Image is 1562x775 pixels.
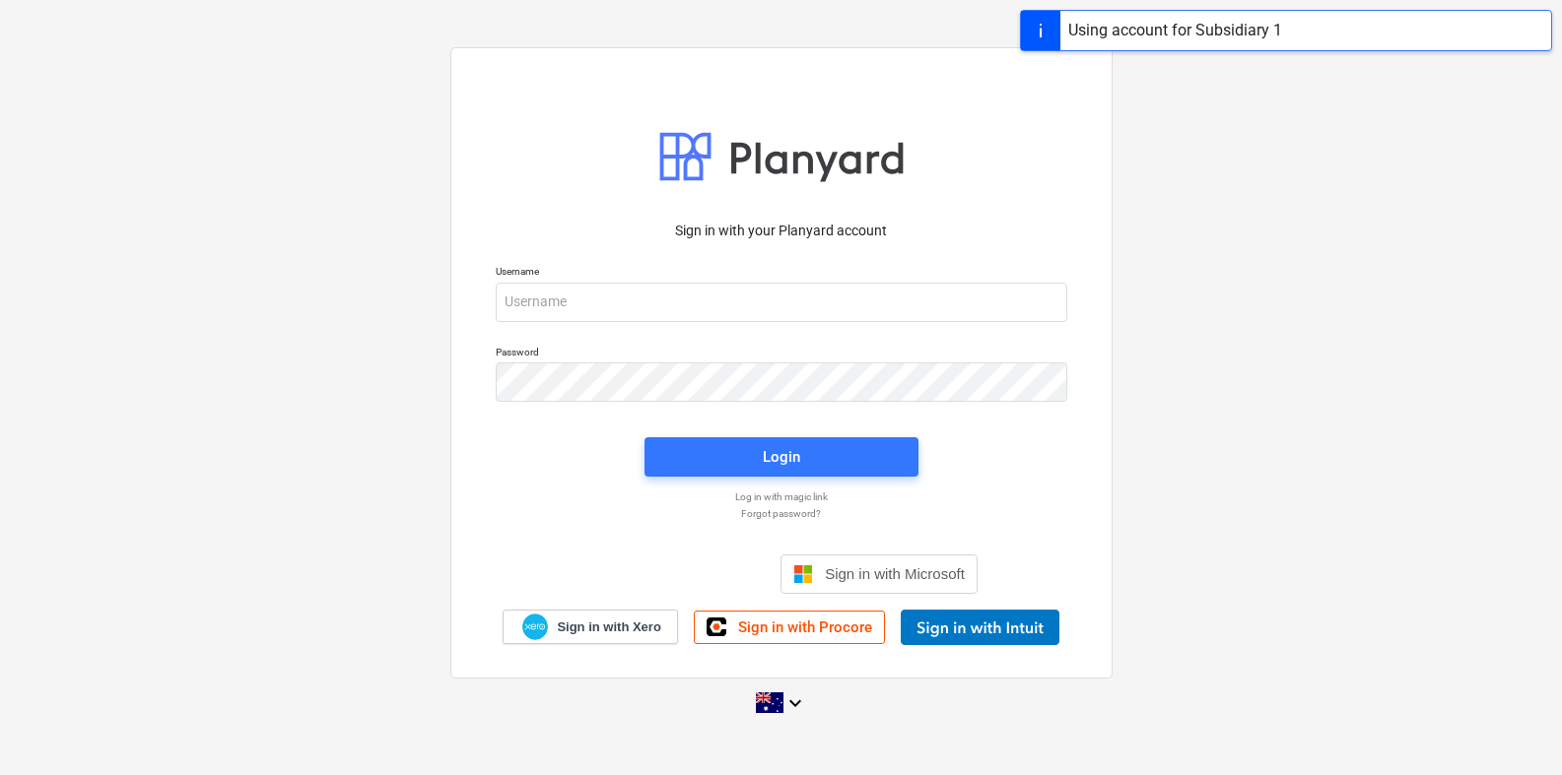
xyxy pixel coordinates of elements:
[575,552,775,596] iframe: Sign in with Google Button
[694,611,885,644] a: Sign in with Procore
[645,437,918,477] button: Login
[783,691,807,715] i: keyboard_arrow_down
[557,618,660,636] span: Sign in with Xero
[486,490,1077,503] a: Log in with magic link
[738,618,872,636] span: Sign in with Procore
[522,614,548,640] img: Xero logo
[503,610,678,644] a: Sign in with Xero
[793,564,813,584] img: Microsoft logo
[486,507,1077,520] a: Forgot password?
[496,283,1067,322] input: Username
[1068,19,1282,42] div: Using account for Subsidiary 1
[496,221,1067,241] p: Sign in with your Planyard account
[496,346,1067,362] p: Password
[825,565,965,582] span: Sign in with Microsoft
[496,265,1067,282] p: Username
[763,444,800,470] div: Login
